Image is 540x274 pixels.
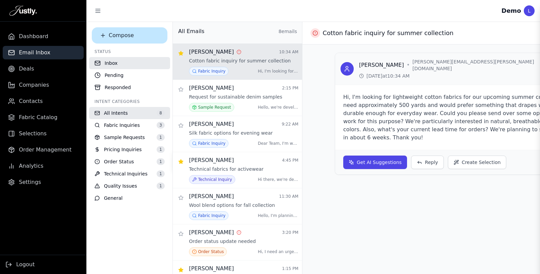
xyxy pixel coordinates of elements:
span: All Intents [104,110,128,116]
div: 4:45 PM [282,158,298,163]
span: General [104,195,123,201]
div: Intent Categories [89,99,170,104]
a: Analytics [3,159,84,173]
span: 8 email s [278,28,297,35]
h2: Cotton fabric inquiry for summer collection [323,28,454,38]
button: Create Selection [448,156,507,169]
div: Status [89,49,170,54]
button: Responded [89,81,170,93]
div: L [524,5,535,16]
span: 3 [157,122,165,129]
span: Order Status [198,249,224,254]
button: Compose [92,27,167,44]
p: Hi there, we're developing a n ... [258,177,298,182]
p: Cotton fabric inquiry for summer collection [189,57,291,64]
span: Sample Requests [104,134,145,141]
button: Sample Requests1 [89,131,170,143]
div: 2:15 PM [282,85,298,91]
span: Quality Issues [104,183,137,189]
span: [PERSON_NAME] [189,228,234,237]
span: Deals [19,65,34,73]
span: 1 [157,146,165,153]
span: [PERSON_NAME] [189,192,234,200]
button: Technical Inquiries1 [89,168,170,180]
span: Technical Inquiries [104,170,147,177]
a: Order Management [3,143,84,157]
span: 1 [157,158,165,165]
span: Technical Inquiry [198,177,232,182]
a: Contacts [3,94,84,108]
a: Email Inbox [3,46,84,59]
span: • [407,61,410,69]
span: Order Management [19,146,72,154]
span: Sample Request [198,105,231,110]
p: Technical fabrics for activewear [189,166,264,172]
div: 1:15 PM [282,266,298,271]
span: [PERSON_NAME] [189,84,234,92]
span: 8 [157,110,165,116]
img: Justly Logo [9,5,37,16]
a: Fabric Catalog [3,111,84,124]
span: [PERSON_NAME] [189,48,234,56]
button: Toggle sidebar [92,5,104,17]
span: [PERSON_NAME] [189,120,234,128]
p: Wool blend options for fall collection [189,202,275,209]
div: Demo [502,6,521,16]
span: Pricing Inquiries [104,146,142,153]
div: 9:22 AM [282,121,298,127]
span: [PERSON_NAME] [189,156,234,164]
button: Order Status1 [89,156,170,168]
span: Selections [19,130,47,138]
button: Fabric Inquiries3 [89,119,170,131]
span: Logout [16,261,35,269]
p: Hello, I'm planning our fall c ... [258,213,298,218]
button: All Intents8 [89,107,170,119]
span: 1 [157,134,165,141]
span: [PERSON_NAME] [189,265,234,273]
span: Contacts [19,97,43,105]
span: Fabric Inquiry [198,68,225,74]
span: [DATE] at 10:34 AM [367,73,410,79]
button: Quality Issues1 [89,180,170,192]
a: Deals [3,62,84,76]
button: Get AI Suggestions [343,156,407,169]
p: Hi, I'm looking for lightweigh ... [258,68,298,74]
p: Dear Team, I'm working on a lu ... [258,141,298,146]
p: Hello, we're developing a new ... [258,105,298,110]
span: Order Status [104,158,134,165]
p: Request for sustainable denim samples [189,93,282,100]
span: Email Inbox [19,49,50,57]
p: Hi, I need an urgent update on ... [258,249,298,254]
button: Inbox [89,57,170,69]
h3: [PERSON_NAME] [359,61,404,69]
span: 1 [157,183,165,189]
button: General [89,192,170,204]
span: Dashboard [19,32,48,40]
a: Settings [3,175,84,189]
button: Pricing Inquiries1 [89,143,170,156]
a: Companies [3,78,84,92]
p: Silk fabric options for evening wear [189,130,273,136]
span: Companies [19,81,49,89]
a: Dashboard [3,30,84,43]
span: Fabric Inquiry [198,141,225,146]
h2: All Emails [178,27,205,35]
div: 10:34 AM [279,49,298,55]
span: Settings [19,178,41,186]
a: Selections [3,127,84,140]
button: Reply [411,156,444,169]
div: 3:20 PM [282,230,298,235]
span: Fabric Catalog [19,113,57,121]
div: 11:30 AM [279,194,298,199]
span: Fabric Inquiry [198,213,225,218]
button: Logout [5,261,35,269]
span: Fabric Inquiries [104,122,140,129]
button: Pending [89,69,170,81]
span: Analytics [19,162,44,170]
p: Order status update needed [189,238,256,245]
span: 1 [157,170,165,177]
